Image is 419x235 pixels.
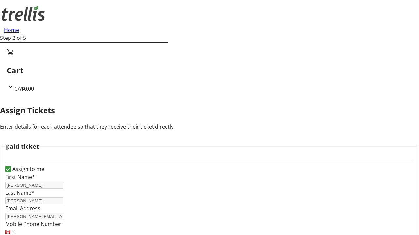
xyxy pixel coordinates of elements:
label: Assign to me [11,165,44,173]
h3: paid ticket [6,142,39,151]
h2: Cart [7,65,412,76]
span: CA$0.00 [14,85,34,92]
label: Last Name* [5,189,34,196]
div: CartCA$0.00 [7,48,412,93]
label: First Name* [5,173,35,180]
label: Email Address [5,205,40,212]
label: Mobile Phone Number [5,220,61,227]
